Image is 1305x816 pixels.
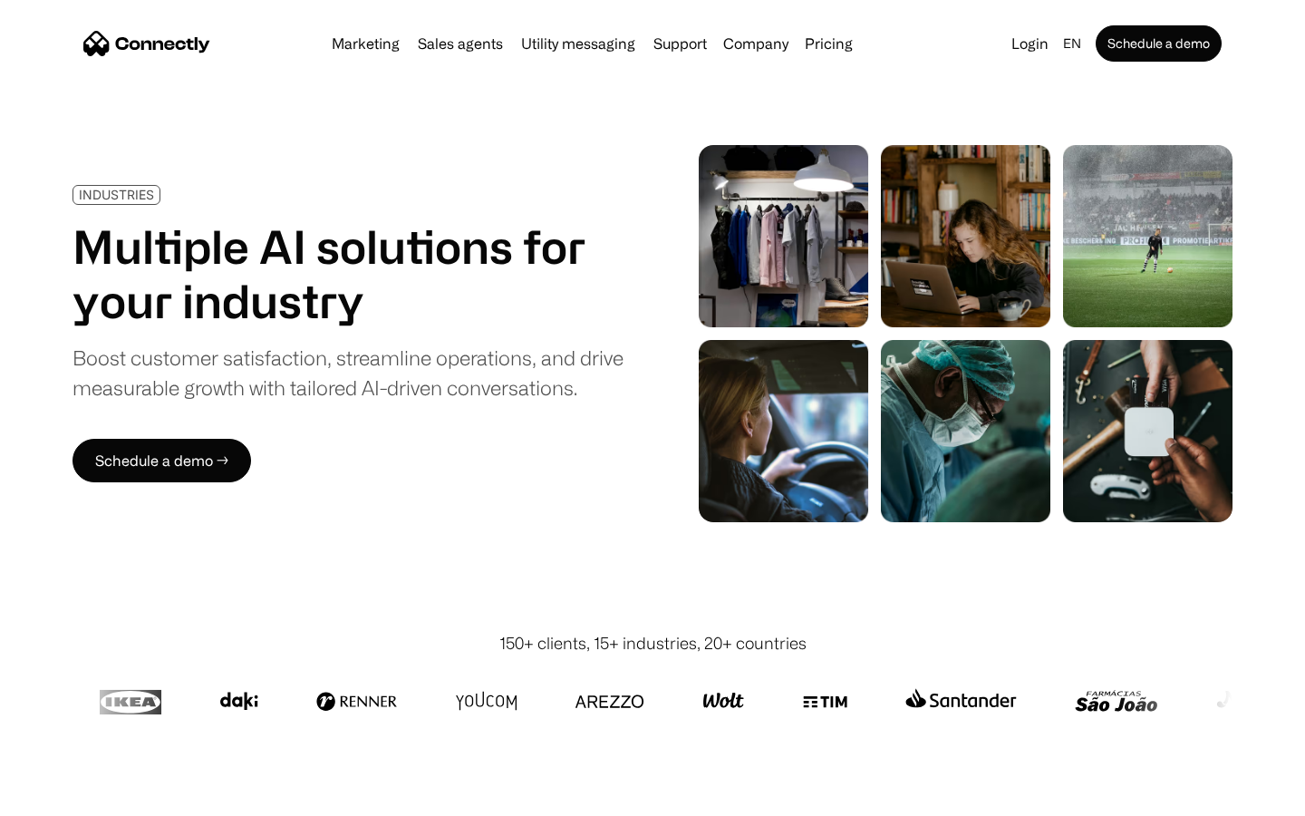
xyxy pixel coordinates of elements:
div: en [1063,31,1081,56]
div: Company [723,31,788,56]
aside: Language selected: English [18,782,109,810]
a: Utility messaging [514,36,643,51]
a: Schedule a demo [1096,25,1222,62]
div: 150+ clients, 15+ industries, 20+ countries [499,631,807,656]
ul: Language list [36,784,109,810]
div: INDUSTRIES [79,188,154,201]
h1: Multiple AI solutions for your industry [72,219,623,328]
div: en [1056,31,1092,56]
a: Schedule a demo → [72,439,251,482]
div: Boost customer satisfaction, streamline operations, and drive measurable growth with tailored AI-... [72,343,623,403]
a: home [83,30,210,57]
a: Pricing [797,36,860,51]
a: Login [1004,31,1056,56]
a: Sales agents [411,36,510,51]
a: Marketing [324,36,407,51]
div: Company [718,31,794,56]
a: Support [646,36,714,51]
